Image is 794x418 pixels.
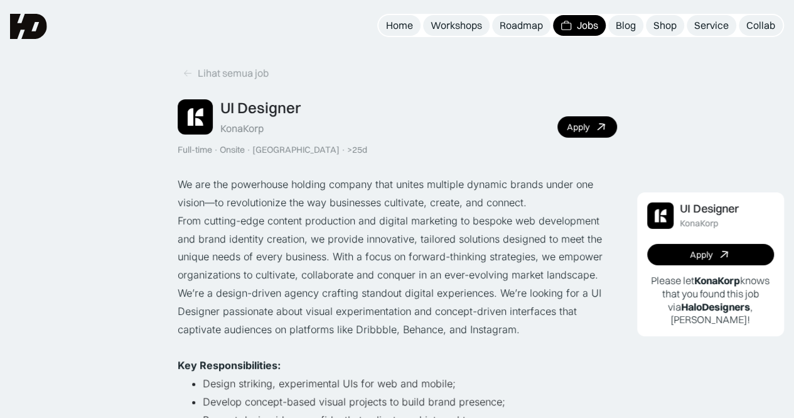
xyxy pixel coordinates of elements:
[178,175,617,212] p: We are the powerhouse holding company that unites multiple dynamic brands under one vision—to rev...
[690,250,712,260] div: Apply
[252,145,340,155] div: [GEOGRAPHIC_DATA]
[694,19,729,32] div: Service
[653,19,677,32] div: Shop
[553,15,606,36] a: Jobs
[647,274,775,326] p: Please let knows that you found this job via , [PERSON_NAME]!
[178,63,274,84] a: Lihat semua job
[178,359,281,371] strong: Key Responsibilities:
[203,375,617,393] li: Design striking, experimental UIs for web and mobile;
[347,145,367,155] div: >25d
[386,19,413,32] div: Home
[178,284,617,338] p: We’re a design-driven agency crafting standout digital experiences. We’re looking for a UI Design...
[647,202,673,229] img: Job Image
[220,122,264,135] div: KonaKorp
[681,300,750,313] b: HaloDesigners
[680,202,739,216] div: UI Designer
[746,19,775,32] div: Collab
[213,145,218,155] div: ·
[739,15,783,36] a: Collab
[203,393,617,411] li: Develop concept-based visual projects to build brand presence;
[246,145,251,155] div: ·
[694,274,740,287] b: KonaKorp
[616,19,636,32] div: Blog
[178,212,617,284] p: From cutting-edge content production and digital marketing to bespoke web development and brand i...
[577,19,598,32] div: Jobs
[646,15,684,36] a: Shop
[220,145,245,155] div: Onsite
[687,15,736,36] a: Service
[178,99,213,135] img: Job Image
[647,244,775,265] a: Apply
[608,15,643,36] a: Blog
[178,145,212,155] div: Full-time
[500,19,543,32] div: Roadmap
[492,15,550,36] a: Roadmap
[680,218,718,229] div: KonaKorp
[423,15,490,36] a: Workshops
[341,145,346,155] div: ·
[567,122,589,133] div: Apply
[378,15,421,36] a: Home
[557,116,617,138] a: Apply
[178,338,617,356] p: ‍
[198,67,269,80] div: Lihat semua job
[220,99,301,117] div: UI Designer
[431,19,482,32] div: Workshops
